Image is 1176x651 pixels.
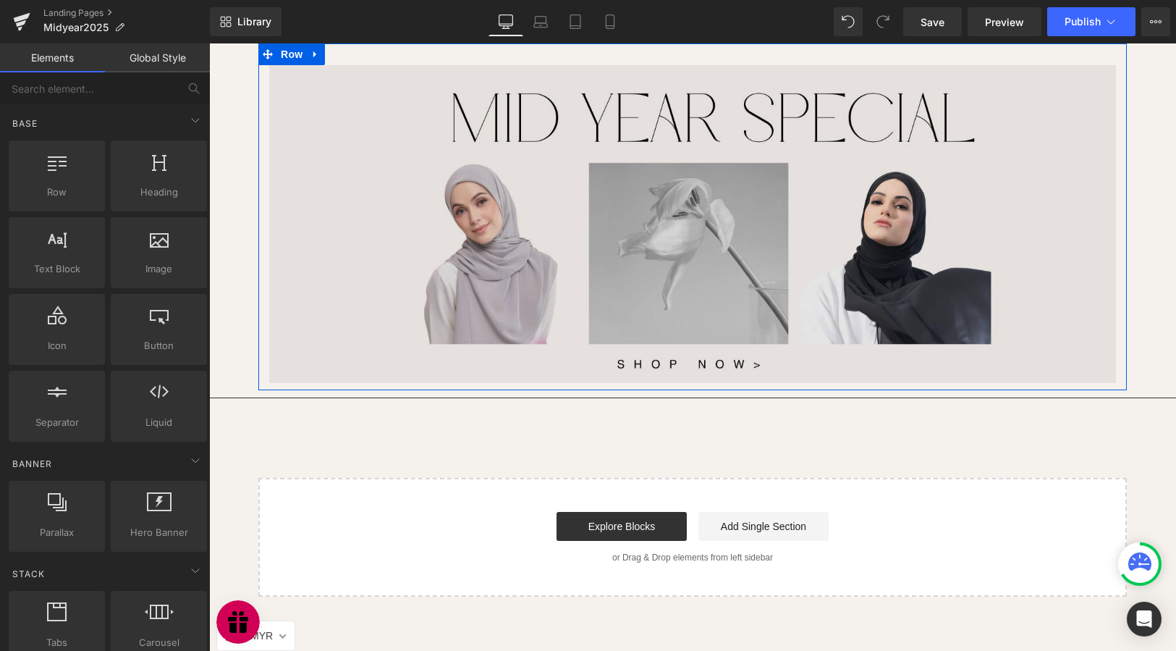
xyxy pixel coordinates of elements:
[7,557,51,600] iframe: Button to open loyalty program pop-up
[593,7,627,36] a: Mobile
[558,7,593,36] a: Tablet
[210,7,282,36] a: New Library
[1065,16,1101,28] span: Publish
[13,525,101,540] span: Parallax
[347,469,478,497] a: Explore Blocks
[13,338,101,353] span: Icon
[43,22,109,33] span: Midyear2025
[13,185,101,200] span: Row
[115,338,203,353] span: Button
[1141,7,1170,36] button: More
[985,14,1024,30] span: Preview
[43,7,210,19] a: Landing Pages
[868,7,897,36] button: Redo
[41,587,64,598] span: MYR
[237,15,271,28] span: Library
[105,43,210,72] a: Global Style
[11,117,39,130] span: Base
[72,509,894,519] p: or Drag & Drop elements from left sidebar
[13,635,101,650] span: Tabs
[115,185,203,200] span: Heading
[489,469,619,497] a: Add Single Section
[523,7,558,36] a: Laptop
[921,14,944,30] span: Save
[11,457,54,471] span: Banner
[1047,7,1135,36] button: Publish
[1127,602,1162,637] div: Open Intercom Messenger
[488,7,523,36] a: Desktop
[11,567,46,581] span: Stack
[13,261,101,277] span: Text Block
[115,415,203,430] span: Liquid
[968,7,1041,36] a: Preview
[13,415,101,430] span: Separator
[115,261,203,277] span: Image
[115,525,203,540] span: Hero Banner
[834,7,863,36] button: Undo
[115,635,203,650] span: Carousel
